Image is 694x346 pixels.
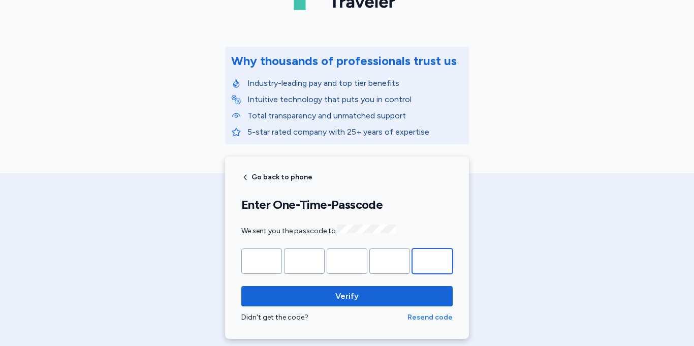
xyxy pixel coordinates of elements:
span: We sent you the passcode to [241,227,396,235]
p: Industry-leading pay and top tier benefits [247,77,463,89]
input: Please enter OTP character 4 [369,248,410,274]
input: Please enter OTP character 5 [412,248,453,274]
input: Please enter OTP character 1 [241,248,282,274]
p: 5-star rated company with 25+ years of expertise [247,126,463,138]
input: Please enter OTP character 2 [284,248,325,274]
div: Why thousands of professionals trust us [231,53,457,69]
span: Go back to phone [251,174,312,181]
div: Didn't get the code? [241,312,407,323]
button: Go back to phone [241,173,312,181]
p: Total transparency and unmatched support [247,110,463,122]
p: Intuitive technology that puts you in control [247,93,463,106]
h1: Enter One-Time-Passcode [241,197,453,212]
span: Verify [335,290,359,302]
input: Please enter OTP character 3 [327,248,367,274]
button: Resend code [407,312,453,323]
button: Verify [241,286,453,306]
